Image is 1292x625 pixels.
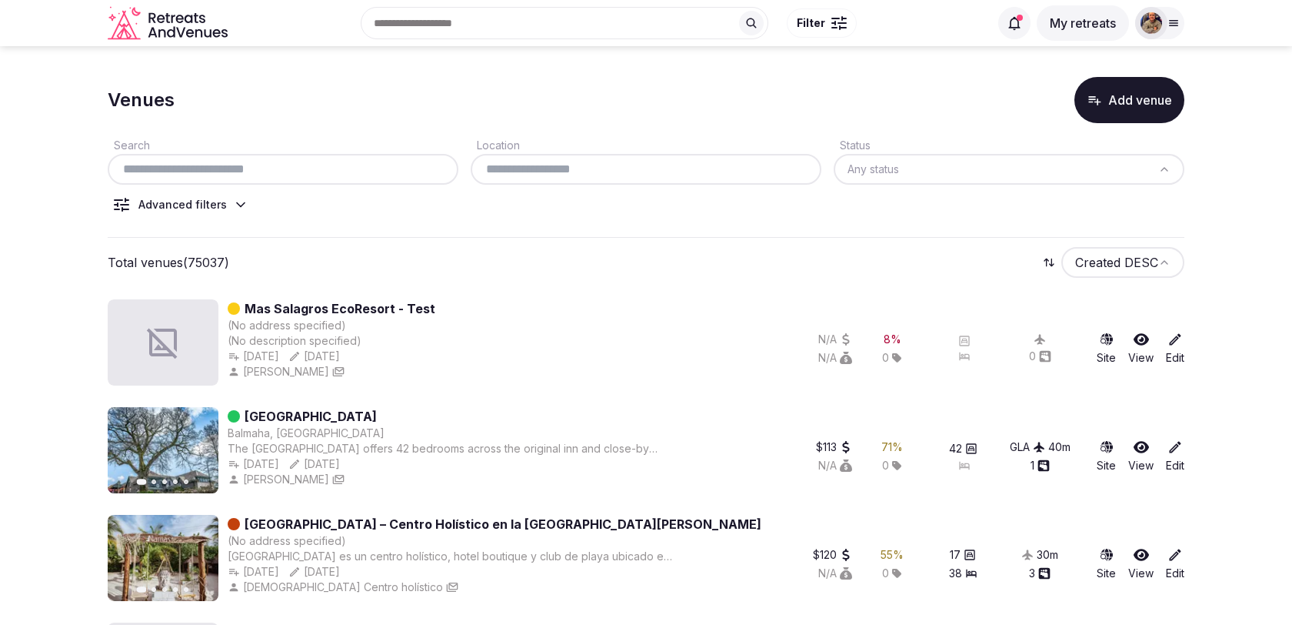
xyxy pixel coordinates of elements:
div: The [GEOGRAPHIC_DATA] offers 42 bedrooms across the original inn and close-by cottages on the [GE... [228,441,678,456]
div: 55 % [881,547,904,563]
button: Go to slide 1 [137,479,147,485]
div: 40 m [1048,440,1071,455]
a: Site [1097,440,1116,473]
a: My retreats [1037,15,1129,31]
button: GLA [1010,440,1045,455]
div: 8 % [884,332,901,347]
button: Go to slide 1 [137,587,147,593]
button: 30m [1037,547,1058,563]
button: Go to slide 2 [152,480,156,484]
span: [DEMOGRAPHIC_DATA] Centro holístico [243,580,443,595]
img: Featured image for Namasté Beach Club – Centro Holístico en la Isla de Tierra Bomba [108,515,218,601]
button: Go to slide 3 [162,480,167,484]
span: 42 [949,441,962,456]
span: 0 [882,350,889,366]
button: N/A [818,458,852,473]
button: [PERSON_NAME] [228,364,329,379]
button: 71% [881,440,903,455]
button: [DATE] [228,456,279,472]
div: Advanced filters [138,197,227,212]
button: [DATE] [288,456,340,472]
button: Go to slide 3 [162,587,167,592]
button: Go to slide 4 [173,587,178,592]
button: N/A [818,332,852,347]
button: 3 [1029,566,1051,581]
a: Edit [1166,440,1184,473]
img: Featured image for Oak Tree Inn [108,407,218,493]
button: Filter [787,8,857,38]
button: [DATE] [288,564,340,580]
a: Site [1097,547,1116,581]
a: [GEOGRAPHIC_DATA] [245,407,377,426]
span: 0 [882,566,889,581]
a: [GEOGRAPHIC_DATA] – Centro Holístico en la [GEOGRAPHIC_DATA][PERSON_NAME] [245,515,761,533]
button: 40m [1048,440,1071,455]
label: Status [834,139,871,152]
button: 42 [949,441,977,456]
button: 1 [1031,458,1050,473]
label: Search [108,139,150,152]
button: [PERSON_NAME] [228,472,329,487]
button: [DEMOGRAPHIC_DATA] Centro holístico [228,580,443,595]
a: Mas Salagros EcoResort - Test [245,299,435,318]
label: Location [471,139,520,152]
a: Edit [1166,547,1184,581]
a: Site [1097,332,1116,366]
div: 71 % [881,440,903,455]
a: Edit [1166,332,1184,366]
button: 0 [1029,349,1051,364]
button: 8% [884,332,901,347]
a: View [1128,332,1154,366]
button: 38 [949,566,977,581]
button: [DATE] [288,349,340,364]
span: [PERSON_NAME] [243,472,329,487]
span: [PERSON_NAME] [243,364,329,379]
button: [DATE] [228,564,279,580]
button: Balmaha, [GEOGRAPHIC_DATA] [228,426,385,441]
div: N/A [818,566,852,581]
button: My retreats [1037,5,1129,41]
div: $113 [816,440,852,455]
img: julen [1140,12,1162,34]
span: 0 [882,458,889,473]
button: $120 [813,547,852,563]
a: View [1128,547,1154,581]
div: (No description specified) [228,333,435,349]
svg: Retreats and Venues company logo [108,6,231,41]
button: Go to slide 2 [152,587,156,592]
p: Total venues (75037) [108,254,229,271]
button: [DATE] [228,349,279,364]
button: Go to slide 5 [184,587,188,592]
span: 38 [949,566,962,581]
button: Go to slide 5 [184,480,188,484]
button: N/A [818,350,852,366]
div: [GEOGRAPHIC_DATA] es un centro holístico, hotel boutique y club de playa ubicado en una isla natu... [228,549,678,564]
button: Add venue [1074,77,1184,123]
a: Visit the homepage [108,6,231,41]
h1: Venues [108,87,175,113]
button: 55% [881,547,904,563]
button: (No address specified) [228,318,346,333]
button: (No address specified) [228,533,346,549]
span: Filter [797,15,825,31]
